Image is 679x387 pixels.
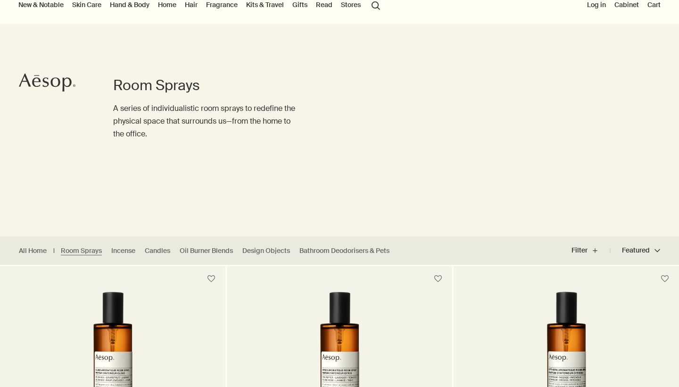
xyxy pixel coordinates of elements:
[61,246,102,255] a: Room Sprays
[203,270,220,287] button: Save to cabinet
[111,246,135,255] a: Incense
[113,76,302,95] h1: Room Sprays
[242,246,290,255] a: Design Objects
[17,71,78,97] a: Aesop
[145,246,170,255] a: Candles
[19,246,47,255] a: All Home
[299,246,389,255] a: Bathroom Deodorisers & Pets
[180,246,233,255] a: Oil Burner Blends
[430,270,447,287] button: Save to cabinet
[113,102,302,141] p: A series of individualistic room sprays to redefine the physical space that surrounds us—from the...
[19,73,75,92] svg: Aesop
[610,239,660,262] button: Featured
[656,270,673,287] button: Save to cabinet
[571,239,610,262] button: Filter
